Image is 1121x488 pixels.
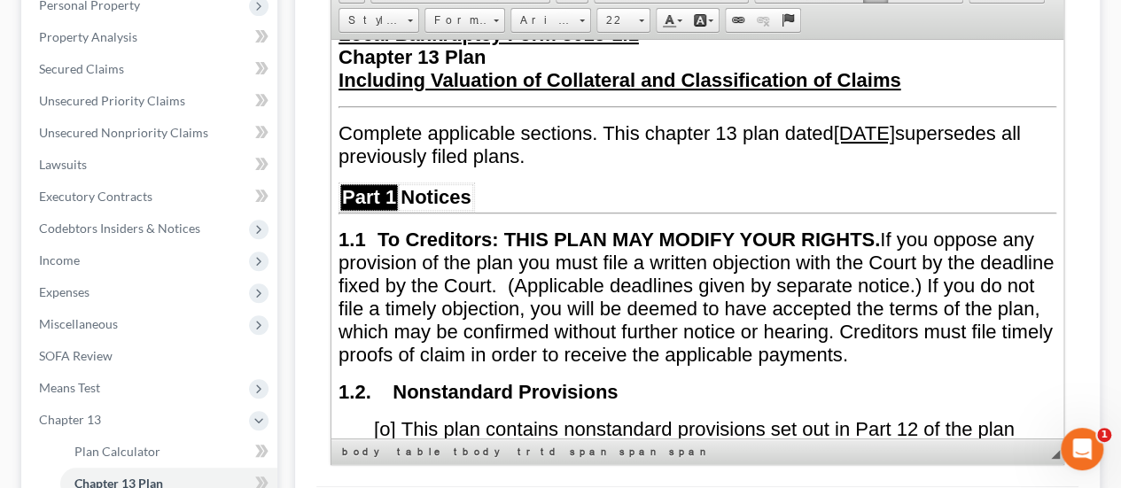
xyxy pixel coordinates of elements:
[39,189,152,204] span: Executory Contracts
[39,221,200,236] span: Codebtors Insiders & Notices
[25,149,277,181] a: Lawsuits
[43,378,683,400] span: [o] This plan contains nonstandard provisions set out in Part 12 of the plan
[666,443,713,461] a: span element
[11,146,65,168] span: Part 1
[39,125,208,140] span: Unsecured Nonpriority Claims
[69,146,139,168] span: Notices
[775,9,800,32] a: Anchor
[1061,428,1103,470] iframe: Intercom live chat
[39,284,90,299] span: Expenses
[502,82,564,105] u: [DATE]
[537,443,564,461] a: td element
[39,412,101,427] span: Chapter 13
[25,21,277,53] a: Property Analysis
[39,93,185,108] span: Unsecured Priority Claims
[514,443,535,461] a: tr element
[657,9,688,32] a: Text Color
[25,340,277,372] a: SOFA Review
[688,9,719,32] a: Background Color
[1051,450,1060,459] span: Resize
[39,61,124,76] span: Secured Claims
[726,9,751,32] a: Link
[450,443,512,461] a: tbody element
[39,29,137,44] span: Property Analysis
[339,443,392,461] a: body element
[7,341,286,363] strong: 1.2. Nonstandard Provisions
[25,53,277,85] a: Secured Claims
[425,9,487,32] span: Format
[510,8,591,33] a: Arial
[751,9,775,32] a: Unlink
[39,380,100,395] span: Means Test
[597,9,633,32] span: 22
[39,316,118,331] span: Miscellaneous
[39,252,80,267] span: Income
[39,348,113,363] span: SOFA Review
[7,189,35,211] strong: 1.1
[424,8,505,33] a: Format
[7,189,722,326] span: If you oppose any provision of the plan you must file a written objection with the Court by the d...
[46,189,549,211] strong: To Creditors: THIS PLAN MAY MODIFY YOUR RIGHTS.
[566,443,614,461] a: span element
[331,40,1063,438] iframe: Rich Text Editor, document-ckeditor
[25,181,277,213] a: Executory Contracts
[616,443,664,461] a: span element
[596,8,650,33] a: 22
[25,117,277,149] a: Unsecured Nonpriority Claims
[39,157,87,172] span: Lawsuits
[60,436,277,468] a: Plan Calculator
[393,443,448,461] a: table element
[511,9,573,32] span: Arial
[339,9,401,32] span: Styles
[1097,428,1111,442] span: 1
[25,85,277,117] a: Unsecured Priority Claims
[339,8,419,33] a: Styles
[74,444,160,459] span: Plan Calculator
